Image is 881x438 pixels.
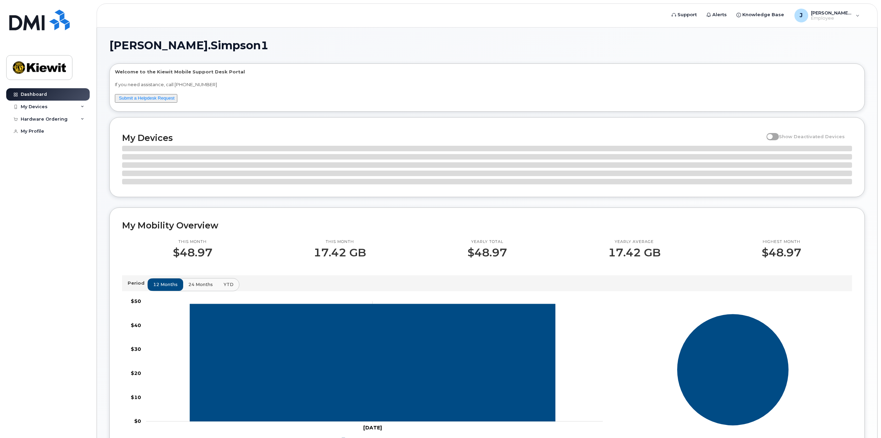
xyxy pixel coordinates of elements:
[109,40,268,51] span: [PERSON_NAME].Simpson1
[128,280,147,286] p: Period
[115,94,177,103] button: Submit a Helpdesk Request
[467,239,507,245] p: Yearly total
[131,346,141,352] tspan: $30
[131,394,141,400] tspan: $10
[173,246,212,259] p: $48.97
[131,322,141,328] tspan: $40
[122,220,852,231] h2: My Mobility Overview
[119,95,175,101] a: Submit a Helpdesk Request
[608,246,661,259] p: 17.42 GB
[131,370,141,376] tspan: $20
[314,239,366,245] p: This month
[314,246,366,259] p: 17.42 GB
[115,69,859,75] p: Welcome to the Kiewit Mobile Support Desk Portal
[122,133,763,143] h2: My Devices
[766,130,772,135] input: Show Deactivated Devices
[363,425,382,431] tspan: [DATE]
[467,246,507,259] p: $48.97
[762,246,801,259] p: $48.97
[677,314,789,426] g: Series
[134,418,141,424] tspan: $0
[188,281,213,288] span: 24 months
[762,239,801,245] p: Highest month
[779,134,845,139] span: Show Deactivated Devices
[608,239,661,245] p: Yearly average
[190,304,555,421] g: 336-514-3288
[224,281,234,288] span: YTD
[115,81,859,88] p: If you need assistance, call [PHONE_NUMBER]
[173,239,212,245] p: This month
[131,298,141,304] tspan: $50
